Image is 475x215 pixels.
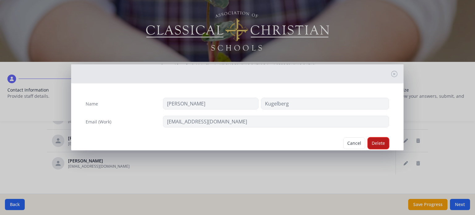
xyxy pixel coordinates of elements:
[86,119,111,125] label: Email (Work)
[163,116,389,127] input: contact@site.com
[163,98,259,110] input: First Name
[86,101,98,107] label: Name
[343,137,365,149] button: Cancel
[261,98,389,110] input: Last Name
[368,137,389,149] button: Delete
